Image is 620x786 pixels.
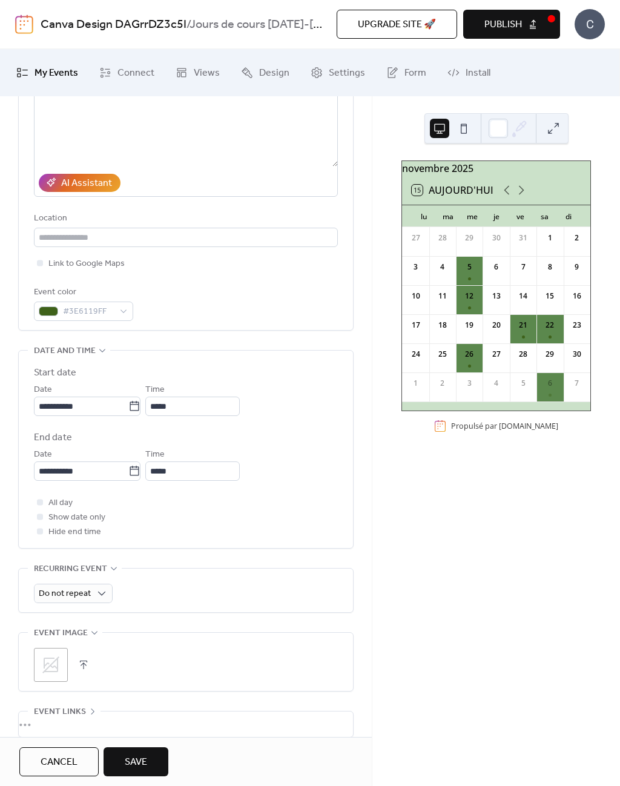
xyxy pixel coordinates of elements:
[411,291,421,302] div: 10
[412,205,436,227] div: lu
[48,525,101,540] span: Hide end time
[518,349,529,360] div: 28
[186,13,190,36] b: /
[63,305,114,319] span: #3E6119FF
[532,205,556,227] div: sa
[377,54,435,91] a: Form
[34,447,52,462] span: Date
[194,64,220,83] span: Views
[48,257,125,271] span: Link to Google Maps
[35,64,78,83] span: My Events
[437,349,448,360] div: 25
[491,291,502,302] div: 13
[39,174,120,192] button: AI Assistant
[15,15,33,34] img: logo
[41,755,77,770] span: Cancel
[491,320,502,331] div: 20
[544,349,555,360] div: 29
[39,586,91,602] span: Do not repeat
[484,18,522,32] span: Publish
[411,262,421,272] div: 3
[572,320,582,331] div: 23
[572,233,582,243] div: 2
[411,320,421,331] div: 17
[411,233,421,243] div: 27
[232,54,298,91] a: Design
[518,378,529,389] div: 5
[402,161,590,176] div: novembre 2025
[117,64,154,83] span: Connect
[34,705,86,719] span: Event links
[407,182,498,199] button: 15Aujourd'hui
[464,349,475,360] div: 26
[575,9,605,39] div: C
[411,378,421,389] div: 1
[104,747,168,776] button: Save
[544,378,555,389] div: 6
[437,320,448,331] div: 18
[337,10,457,39] button: Upgrade site 🚀
[491,233,502,243] div: 30
[19,712,353,737] div: •••
[145,383,165,397] span: Time
[411,349,421,360] div: 24
[48,496,73,510] span: All day
[544,262,555,272] div: 8
[518,291,529,302] div: 14
[34,431,72,445] div: End date
[491,262,502,272] div: 6
[437,378,448,389] div: 2
[438,54,500,91] a: Install
[34,562,107,576] span: Recurring event
[34,626,88,641] span: Event image
[491,349,502,360] div: 27
[259,64,289,83] span: Design
[404,64,426,83] span: Form
[544,233,555,243] div: 1
[34,366,76,380] div: Start date
[518,262,529,272] div: 7
[34,648,68,682] div: ;
[437,233,448,243] div: 28
[499,421,558,431] a: [DOMAIN_NAME]
[90,54,163,91] a: Connect
[437,262,448,272] div: 4
[464,262,475,272] div: 5
[61,176,112,191] div: AI Assistant
[451,421,558,431] div: Propulsé par
[190,13,346,36] b: Jours de cours [DATE]-[DATE]
[484,205,509,227] div: je
[460,205,484,227] div: me
[464,320,475,331] div: 19
[572,378,582,389] div: 7
[464,291,475,302] div: 12
[556,205,581,227] div: di
[518,320,529,331] div: 21
[436,205,460,227] div: ma
[125,755,147,770] span: Save
[466,64,490,83] span: Install
[41,13,186,36] a: Canva Design DAGrrDZ3c5I
[34,344,96,358] span: Date and time
[572,291,582,302] div: 16
[302,54,374,91] a: Settings
[7,54,87,91] a: My Events
[34,285,131,300] div: Event color
[572,349,582,360] div: 30
[518,233,529,243] div: 31
[464,233,475,243] div: 29
[48,510,105,525] span: Show date only
[34,211,335,226] div: Location
[167,54,229,91] a: Views
[509,205,533,227] div: ve
[544,291,555,302] div: 15
[19,747,99,776] button: Cancel
[329,64,365,83] span: Settings
[34,383,52,397] span: Date
[464,378,475,389] div: 3
[491,378,502,389] div: 4
[437,291,448,302] div: 11
[358,18,436,32] span: Upgrade site 🚀
[463,10,560,39] button: Publish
